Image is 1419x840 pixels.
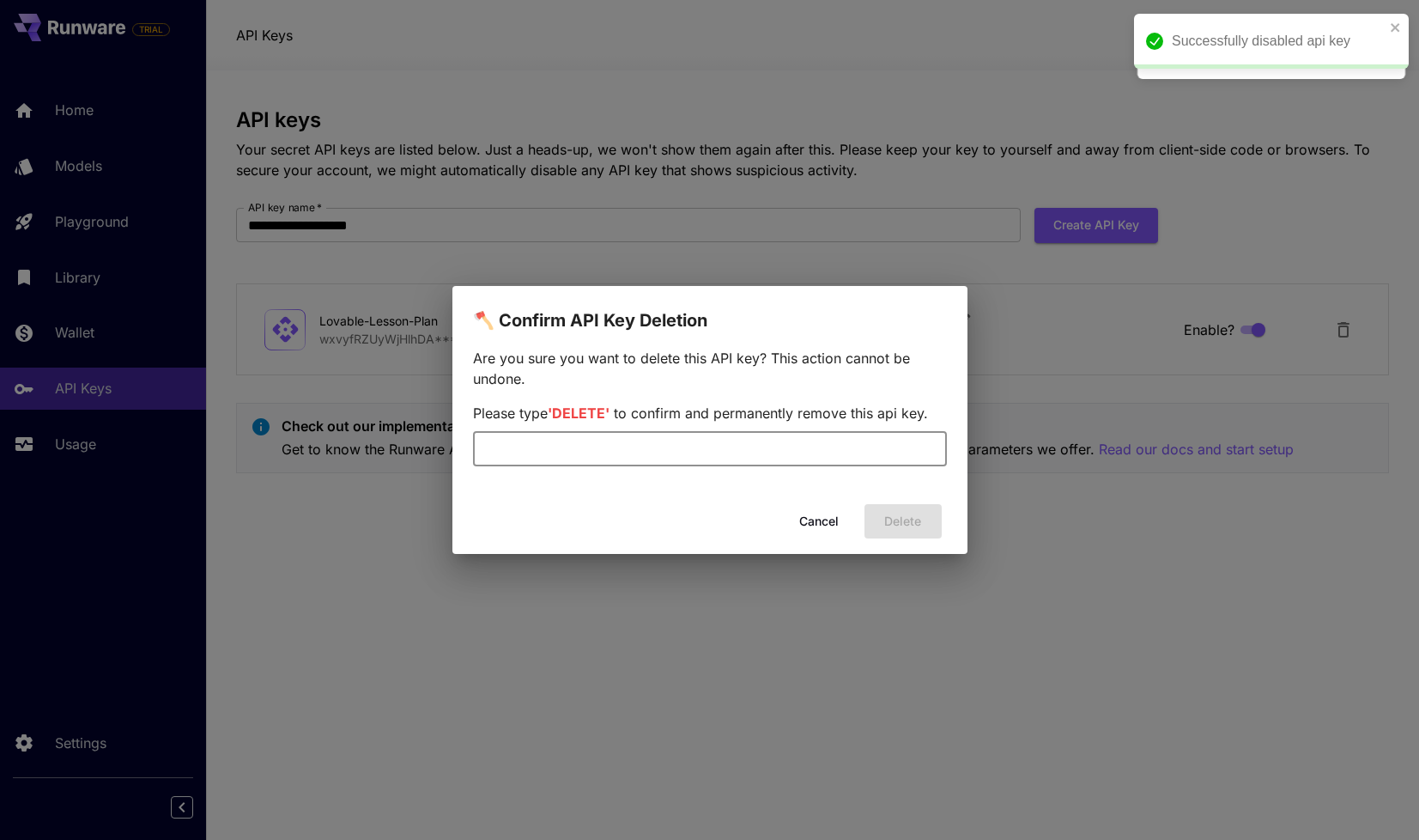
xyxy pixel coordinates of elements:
[548,405,609,422] span: 'DELETE'
[452,286,967,334] h2: 🪓 Confirm API Key Deletion
[473,348,947,389] p: Are you sure you want to delete this API key? This action cannot be undone.
[1390,21,1402,34] button: close
[780,504,858,539] button: Cancel
[473,405,928,422] span: Please type to confirm and permanently remove this api key.
[1172,31,1385,52] div: Successfully disabled api key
